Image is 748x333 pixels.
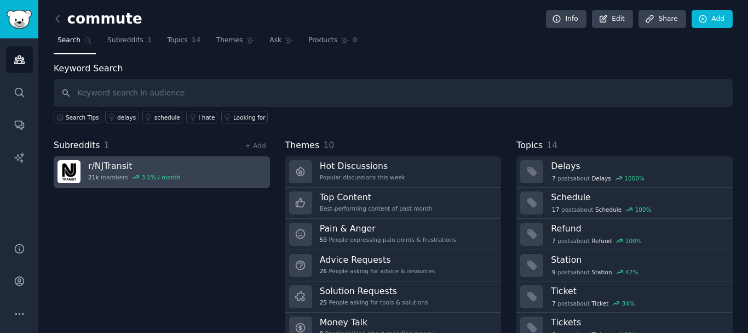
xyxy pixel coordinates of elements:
span: 7 [552,237,556,245]
div: 100 % [625,237,642,245]
h3: Advice Requests [320,254,435,266]
span: Subreddits [107,36,143,46]
a: Search [54,32,96,54]
h3: Station [551,254,725,266]
span: Schedule [595,206,622,213]
a: Info [546,10,586,29]
h3: Solution Requests [320,285,428,297]
h3: Top Content [320,191,433,203]
input: Keyword search in audience [54,79,733,107]
a: Station9postsaboutStation42% [516,250,733,281]
a: Topics14 [163,32,204,54]
div: Looking for [233,114,266,121]
div: People asking for tools & solutions [320,298,428,306]
div: post s about [551,236,642,246]
span: Search [57,36,80,46]
div: 1000 % [624,174,645,182]
span: Topics [167,36,187,46]
h3: Schedule [551,191,725,203]
div: post s about [551,267,639,277]
span: Ticket [591,300,608,307]
span: 1 [104,140,110,150]
div: post s about [551,205,652,215]
span: Station [591,268,612,276]
h3: r/ NJTransit [88,160,180,172]
a: + Add [245,142,266,150]
h3: Pain & Anger [320,223,456,234]
div: People expressing pain points & frustrations [320,236,456,244]
a: Advice Requests26People asking for advice & resources [285,250,502,281]
a: Ticket7postsaboutTicket34% [516,281,733,313]
h3: Money Talk [320,317,434,328]
span: Themes [285,139,320,153]
span: Subreddits [54,139,100,153]
a: delays [105,111,139,123]
span: 0 [353,36,358,46]
span: Ask [269,36,281,46]
div: schedule [154,114,180,121]
a: Pain & Anger59People expressing pain points & frustrations [285,219,502,250]
div: 42 % [625,268,638,276]
a: Ask [266,32,297,54]
a: schedule [142,111,183,123]
span: 21k [88,173,99,181]
span: 7 [552,300,556,307]
h3: Tickets [551,317,725,328]
a: r/NJTransit21kmembers3.1% / month [54,156,270,188]
a: I hate [186,111,217,123]
a: Solution Requests25People asking for tools & solutions [285,281,502,313]
span: 1 [147,36,152,46]
div: 34 % [622,300,635,307]
span: 59 [320,236,327,244]
span: Delays [591,174,611,182]
a: Looking for [221,111,268,123]
img: NJTransit [57,160,80,183]
a: Edit [592,10,633,29]
span: 17 [552,206,559,213]
span: 14 [192,36,201,46]
a: Top ContentBest-performing content of past month [285,188,502,219]
div: 3.1 % / month [141,173,180,181]
h3: Ticket [551,285,725,297]
button: Search Tips [54,111,101,123]
a: Add [692,10,733,29]
span: Topics [516,139,543,153]
span: 9 [552,268,556,276]
div: post s about [551,298,636,308]
a: Schedule17postsaboutSchedule100% [516,188,733,219]
a: Products0 [304,32,361,54]
div: Best-performing content of past month [320,205,433,212]
div: delays [117,114,136,121]
span: Refund [591,237,612,245]
span: 7 [552,174,556,182]
div: post s about [551,173,645,183]
a: Share [638,10,686,29]
span: 26 [320,267,327,275]
div: People asking for advice & resources [320,267,435,275]
h3: Hot Discussions [320,160,405,172]
h3: Refund [551,223,725,234]
span: 25 [320,298,327,306]
div: 100 % [635,206,652,213]
span: Products [308,36,337,46]
span: Themes [216,36,243,46]
a: Delays7postsaboutDelays1000% [516,156,733,188]
span: 14 [546,140,557,150]
span: Search Tips [66,114,99,121]
a: Refund7postsaboutRefund100% [516,219,733,250]
a: Subreddits1 [103,32,156,54]
h3: Delays [551,160,725,172]
a: Themes [212,32,258,54]
h2: commute [54,10,142,28]
a: Hot DiscussionsPopular discussions this week [285,156,502,188]
div: members [88,173,180,181]
div: I hate [198,114,215,121]
img: GummySearch logo [7,10,32,29]
label: Keyword Search [54,63,123,74]
span: 10 [323,140,334,150]
div: Popular discussions this week [320,173,405,181]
